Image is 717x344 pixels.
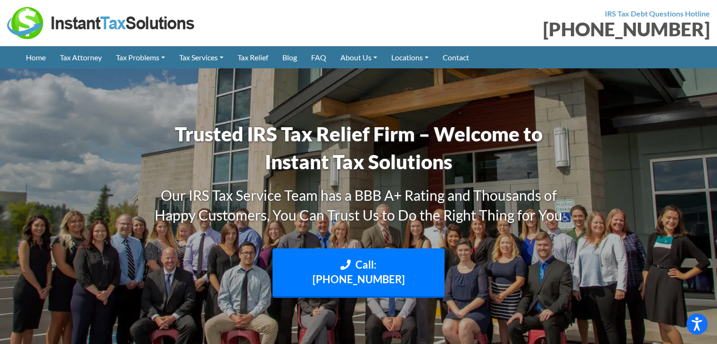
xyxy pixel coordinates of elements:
[384,46,436,68] a: Locations
[19,46,53,68] a: Home
[436,46,476,68] a: Contact
[172,46,231,68] a: Tax Services
[272,248,445,298] a: Call: [PHONE_NUMBER]
[142,120,576,176] h1: Trusted IRS Tax Relief Firm – Welcome to Instant Tax Solutions
[366,20,710,39] div: [PHONE_NUMBER]
[53,46,109,68] a: Tax Attorney
[275,46,304,68] a: Blog
[304,46,333,68] a: FAQ
[333,46,384,68] a: About Us
[142,185,576,225] h3: Our IRS Tax Service Team has a BBB A+ Rating and Thousands of Happy Customers, You Can Trust Us t...
[109,46,172,68] a: Tax Problems
[605,9,710,18] strong: IRS Tax Debt Questions Hotline
[231,46,275,68] a: Tax Relief
[7,7,196,39] img: Instant Tax Solutions Logo
[7,17,196,26] a: Instant Tax Solutions Logo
